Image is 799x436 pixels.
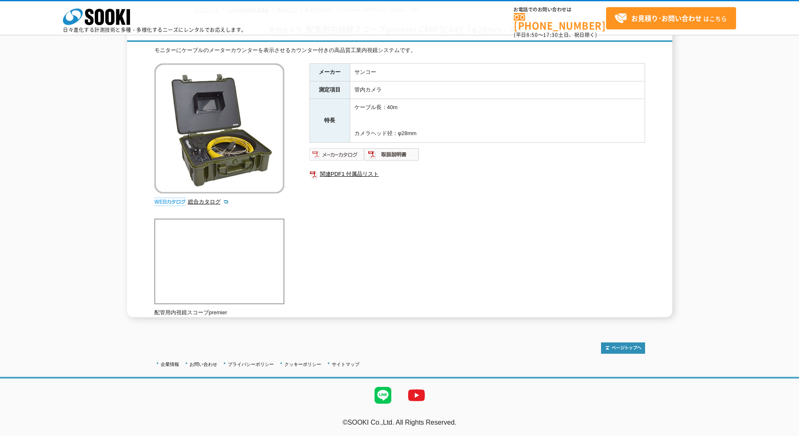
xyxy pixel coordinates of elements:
[154,46,645,55] div: モニターにケーブルのメーターカウンターを表示させるカウンター付きの高品質工業内視鏡システムです。
[350,81,645,99] td: 管内カメラ
[543,31,558,39] span: 17:30
[601,342,645,354] img: トップページへ
[310,148,364,161] img: メーカーカタログ
[228,362,274,367] a: プライバシーポリシー
[526,31,538,39] span: 8:50
[614,12,727,25] span: はこちら
[284,362,321,367] a: クッキーポリシー
[310,64,350,81] th: メーカー
[310,81,350,99] th: 測定項目
[631,13,702,23] strong: お見積り･お問い合わせ
[350,99,645,142] td: ケーブル長：40m カメラヘッド径：φ28mm
[400,379,433,412] img: YouTube
[188,198,229,205] a: 総合カタログ
[514,7,606,12] span: お電話でのお問い合わせは
[161,362,179,367] a: 企業情報
[364,153,419,159] a: 取扱説明書
[310,153,364,159] a: メーカーカタログ
[364,148,419,161] img: 取扱説明書
[332,362,359,367] a: サイトマップ
[154,308,284,317] p: 配管用内視鏡スコープpremier
[154,198,186,206] img: webカタログ
[190,362,217,367] a: お問い合わせ
[606,7,736,29] a: お見積り･お問い合わせはこちら
[310,169,645,180] a: 関連PDF1 付属品リスト
[514,31,597,39] span: (平日 ～ 土日、祝日除く)
[514,13,606,30] a: [PHONE_NUMBER]
[350,64,645,81] td: サンコー
[154,63,284,193] img: 配管用内視鏡スコープpremier CARPSCA41（φ28mm／40m）
[366,379,400,412] img: LINE
[63,27,247,32] p: 日々進化する計測技術と多種・多様化するニーズにレンタルでお応えします。
[310,99,350,142] th: 特長
[767,428,799,435] a: テストMail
